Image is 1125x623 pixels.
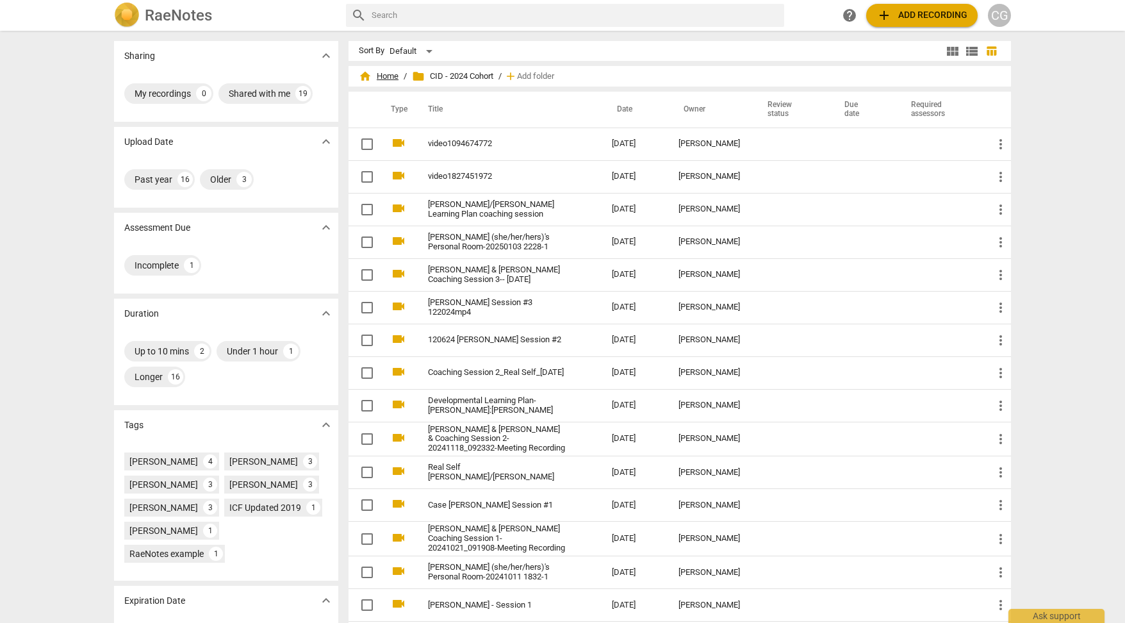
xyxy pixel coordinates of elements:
[229,87,290,100] div: Shared with me
[428,172,566,181] a: video1827451972
[135,173,172,186] div: Past year
[316,415,336,435] button: Show more
[351,8,366,23] span: search
[390,41,437,62] div: Default
[391,299,406,314] span: videocam
[316,591,336,610] button: Show more
[114,3,140,28] img: Logo
[372,5,779,26] input: Search
[391,331,406,347] span: videocam
[318,220,334,235] span: expand_more
[678,534,742,544] div: [PERSON_NAME]
[428,396,566,415] a: Developmental Learning Plan-[PERSON_NAME]:[PERSON_NAME]
[316,304,336,323] button: Show more
[129,547,204,560] div: RaeNotes example
[184,258,199,273] div: 1
[391,397,406,412] span: videocam
[602,456,668,489] td: [DATE]
[203,478,217,492] div: 3
[602,324,668,356] td: [DATE]
[678,368,742,378] div: [PERSON_NAME]
[135,370,163,383] div: Longer
[602,356,668,389] td: [DATE]
[428,265,566,285] a: [PERSON_NAME] & [PERSON_NAME] Coaching Session 3-- [DATE]
[168,369,183,385] div: 16
[428,368,566,378] a: Coaching Session 2_Real Self_[DATE]
[381,92,413,128] th: Type
[359,70,398,83] span: Home
[602,522,668,556] td: [DATE]
[602,160,668,193] td: [DATE]
[602,193,668,226] td: [DATE]
[229,455,298,468] div: [PERSON_NAME]
[318,417,334,433] span: expand_more
[227,345,278,358] div: Under 1 hour
[428,563,566,582] a: [PERSON_NAME] (she/her/hers)'s Personal Room-20241011 1832-1
[602,556,668,589] td: [DATE]
[124,49,155,63] p: Sharing
[602,258,668,291] td: [DATE]
[985,45,998,57] span: table_chart
[129,455,198,468] div: [PERSON_NAME]
[391,168,406,183] span: videocam
[412,70,493,83] span: CID - 2024 Cohort
[838,4,861,27] a: Help
[678,237,742,247] div: [PERSON_NAME]
[295,86,311,101] div: 19
[303,478,317,492] div: 3
[391,430,406,445] span: videocam
[678,204,742,214] div: [PERSON_NAME]
[602,92,668,128] th: Date
[1008,609,1104,623] div: Ask support
[678,139,742,149] div: [PERSON_NAME]
[678,270,742,279] div: [PERSON_NAME]
[428,425,566,454] a: [PERSON_NAME] & [PERSON_NAME] & Coaching Session 2-20241118_092332-Meeting Recording
[993,597,1008,613] span: more_vert
[129,524,198,537] div: [PERSON_NAME]
[964,44,980,59] span: view_list
[866,4,978,27] button: Upload
[318,134,334,149] span: expand_more
[993,565,1008,580] span: more_vert
[678,468,742,478] div: [PERSON_NAME]
[668,92,752,128] th: Owner
[602,291,668,324] td: [DATE]
[318,593,334,608] span: expand_more
[203,524,217,538] div: 1
[993,465,1008,480] span: more_vert
[318,48,334,63] span: expand_more
[391,364,406,379] span: videocam
[988,4,1011,27] button: CG
[829,92,896,128] th: Due date
[129,478,198,491] div: [PERSON_NAME]
[678,303,742,312] div: [PERSON_NAME]
[236,172,252,187] div: 3
[678,568,742,577] div: [PERSON_NAME]
[945,44,960,59] span: view_module
[306,501,320,515] div: 1
[993,169,1008,185] span: more_vert
[428,601,566,610] a: [PERSON_NAME] - Session 1
[209,547,223,561] div: 1
[498,72,502,81] span: /
[114,3,336,28] a: LogoRaeNotes
[391,266,406,281] span: videocam
[678,401,742,410] div: [PERSON_NAME]
[391,496,406,511] span: videocam
[943,42,962,61] button: Tile view
[993,497,1008,513] span: more_vert
[428,501,566,510] a: Case [PERSON_NAME] Session #1
[124,307,159,320] p: Duration
[602,128,668,160] td: [DATE]
[602,422,668,456] td: [DATE]
[391,463,406,479] span: videocam
[316,132,336,151] button: Show more
[229,501,301,514] div: ICF Updated 2019
[993,267,1008,283] span: more_vert
[135,345,189,358] div: Up to 10 mins
[391,233,406,249] span: videocam
[404,72,407,81] span: /
[124,594,185,608] p: Expiration Date
[993,365,1008,381] span: more_vert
